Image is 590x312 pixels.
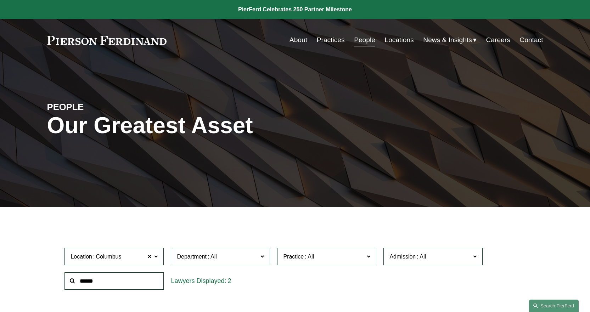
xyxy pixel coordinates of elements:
a: People [354,33,375,47]
span: Location [71,254,92,260]
a: Contact [519,33,543,47]
a: Careers [486,33,510,47]
a: folder dropdown [423,33,477,47]
a: About [290,33,307,47]
span: Admission [389,254,416,260]
h4: PEOPLE [47,101,171,113]
span: 2 [228,277,231,284]
span: Practice [283,254,304,260]
a: Practices [317,33,345,47]
span: Department [177,254,207,260]
h1: Our Greatest Asset [47,113,378,138]
span: News & Insights [423,34,472,46]
a: Search this site [529,300,579,312]
span: Columbus [96,252,121,261]
a: Locations [385,33,414,47]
